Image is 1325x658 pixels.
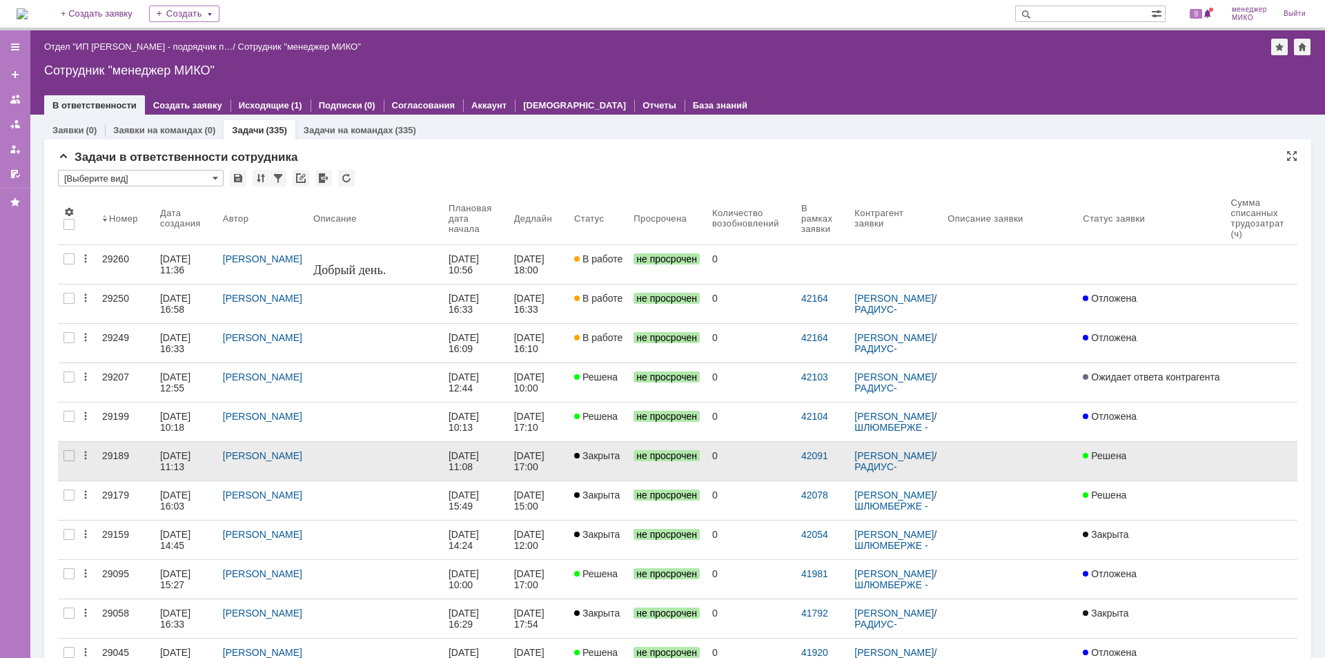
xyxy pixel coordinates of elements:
span: Отложена [1083,647,1137,658]
a: Заявки на командах [4,88,26,110]
a: [DATE] 17:00 [509,560,569,599]
a: [PERSON_NAME] [854,529,934,540]
a: Создать заявку [153,100,222,110]
div: [DATE] 10:13 [449,411,482,433]
a: 29199 [97,403,155,441]
a: 0 [707,324,796,362]
div: Обновлять список [338,170,355,186]
div: Плановая дата начала [449,203,492,234]
a: [DATE] 10:00 [443,560,509,599]
div: [DATE] 14:45 [160,529,193,551]
a: Перейти на домашнюю страницу [17,8,28,19]
div: Добавить в избранное [1271,39,1288,55]
div: Действия [80,568,91,579]
a: ШЛЮМБЕРЖЕ - Компания "Шлюмберже Лоджелко, Инк" [854,540,930,584]
a: Мои согласования [4,163,26,185]
a: [PERSON_NAME] [854,647,934,658]
div: [DATE] 10:56 [449,253,482,275]
a: Аккаунт [471,100,507,110]
a: не просрочен [628,599,707,638]
div: (335) [266,125,286,135]
div: [DATE] 10:00 [514,371,547,394]
div: [DATE] 10:00 [449,568,482,590]
div: На всю страницу [1286,151,1297,162]
div: [DATE] 17:10 [514,411,547,433]
span: Настройки [63,206,75,217]
div: (335) [395,125,416,135]
a: [PERSON_NAME] [223,411,302,422]
a: [DATE] 16:33 [443,284,509,323]
div: 29095 [102,568,149,579]
a: 41920 [801,647,828,658]
a: не просрочен [628,481,707,520]
div: [DATE] 17:00 [514,568,547,590]
div: / [854,529,936,551]
a: [DATE] 12:44 [443,363,509,402]
a: В работе [569,284,628,323]
span: Решена [574,371,618,383]
div: Дата создания [160,208,201,229]
a: 29179 [97,481,155,520]
a: [PERSON_NAME] [854,293,934,304]
div: (0) [204,125,215,135]
a: [DATE] 17:54 [509,599,569,638]
a: [PERSON_NAME] [854,332,934,343]
a: 42104 [801,411,828,422]
a: [DATE] 15:49 [443,481,509,520]
a: [PERSON_NAME] [223,450,302,461]
a: не просрочен [628,560,707,599]
a: Исходящие [239,100,289,110]
a: Решена [569,363,628,402]
a: [DATE] 16:29 [443,599,509,638]
a: [DATE] 11:13 [155,442,217,481]
div: 0 [712,411,790,422]
span: не просрочен [634,568,700,579]
a: Создать заявку [4,64,26,86]
th: Количество возобновлений [707,192,796,245]
a: [DATE] 16:58 [155,284,217,323]
span: Решена [1083,490,1126,501]
a: [PERSON_NAME] [223,253,302,264]
span: Отложена [1083,332,1137,343]
div: (1) [291,100,302,110]
span: не просрочен [634,332,700,343]
a: 29058 [97,599,155,638]
div: 29045 [102,647,149,658]
a: [DATE] 10:00 [509,363,569,402]
div: 0 [712,529,790,540]
a: [DATE] 11:36 [155,245,217,284]
span: Закрыта [574,450,620,461]
span: В работе [574,293,622,304]
div: / [854,332,936,354]
div: [DATE] 11:36 [160,253,193,275]
a: [DATE] 11:08 [443,442,509,481]
div: (0) [364,100,375,110]
div: 29159 [102,529,149,540]
a: 29207 [97,363,155,402]
span: не просрочен [634,411,700,422]
span: Закрыта [574,490,620,501]
div: [DATE] 11:13 [160,450,193,472]
div: Действия [80,647,91,658]
div: Действия [80,253,91,264]
a: Подписки [319,100,362,110]
a: 0 [707,481,796,520]
a: Заявки на командах [113,125,202,135]
div: [DATE] 16:03 [160,490,193,512]
div: / [854,411,936,433]
span: В работе [574,332,622,343]
span: 9 [1190,9,1202,19]
a: РАДИУС-СЕРВИС - ООО «Фирма «Радиус-Сервис» [854,461,933,505]
a: не просрочен [628,521,707,559]
a: ШЛЮМБЕРЖЕ - Компания "Шлюмберже Лоджелко, Инк" [854,422,930,466]
span: не просрочен [634,608,700,619]
a: Закрыта [569,442,628,481]
div: Действия [80,490,91,501]
span: не просрочен [634,371,700,383]
div: Описание заявки [948,213,1023,224]
div: [DATE] 14:24 [449,529,482,551]
a: В работе [569,324,628,362]
div: / [854,608,936,630]
th: Дата создания [155,192,217,245]
a: [DATE] 16:10 [509,324,569,362]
